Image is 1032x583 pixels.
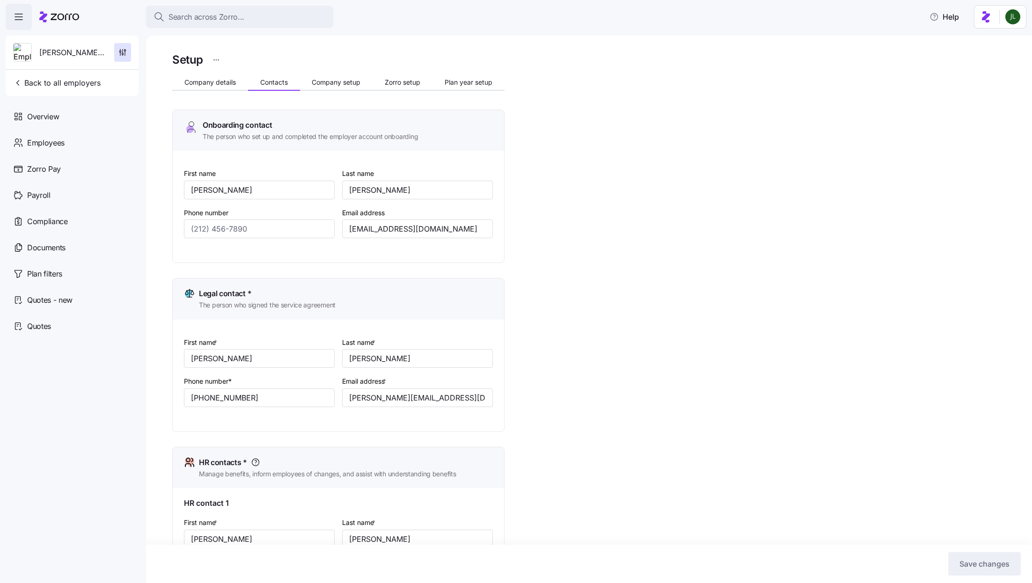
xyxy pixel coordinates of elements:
span: The person who set up and completed the employer account onboarding [203,132,418,141]
span: HR contact 1 [184,497,229,509]
img: d9b9d5af0451fe2f8c405234d2cf2198 [1005,9,1020,24]
button: Help [922,7,966,26]
span: Payroll [27,189,51,201]
input: Type last name [342,349,493,368]
span: Company setup [312,79,360,86]
span: Back to all employers [13,77,101,88]
label: Last name [342,337,377,348]
a: Overview [6,103,139,130]
span: [PERSON_NAME] Development Corporation [39,47,107,58]
input: Type first name [184,349,335,368]
a: Documents [6,234,139,261]
span: HR contacts * [199,457,247,468]
h1: Setup [172,52,203,67]
a: Plan filters [6,261,139,287]
span: Quotes - new [27,294,73,306]
input: Type first name [184,181,335,199]
a: Compliance [6,208,139,234]
label: Last name [342,517,377,528]
input: Type email address [342,388,493,407]
span: Search across Zorro... [168,11,244,23]
button: Back to all employers [9,73,104,92]
span: Company details [184,79,236,86]
a: Payroll [6,182,139,208]
img: Employer logo [14,44,31,62]
label: Email address [342,208,385,218]
span: Employees [27,137,65,149]
label: Phone number* [184,376,232,386]
input: Type last name [342,181,493,199]
a: Quotes - new [6,287,139,313]
span: Zorro setup [385,79,420,86]
span: Legal contact * [199,288,251,299]
span: Save changes [959,558,1010,569]
span: Manage benefits, inform employees of changes, and assist with understanding benefits [199,469,456,479]
span: Onboarding contact [203,119,272,131]
span: Quotes [27,321,51,332]
a: Employees [6,130,139,156]
span: Help [930,11,959,22]
input: Type first name [184,530,335,548]
a: Quotes [6,313,139,339]
label: Email address [342,376,388,386]
label: Last name [342,168,374,179]
span: Overview [27,111,59,123]
label: First name [184,517,219,528]
span: Plan year setup [445,79,492,86]
span: Documents [27,242,66,254]
span: The person who signed the service agreement [199,300,336,310]
span: Compliance [27,216,68,227]
a: Zorro Pay [6,156,139,182]
label: Phone number [184,208,228,218]
input: (212) 456-7890 [184,388,335,407]
input: (212) 456-7890 [184,219,335,238]
label: First name [184,337,219,348]
button: Save changes [948,552,1021,576]
button: Search across Zorro... [146,6,333,28]
label: First name [184,168,216,179]
input: Type email address [342,219,493,238]
span: Zorro Pay [27,163,61,175]
span: Plan filters [27,268,62,280]
span: Contacts [260,79,288,86]
input: Type last name [342,530,493,548]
